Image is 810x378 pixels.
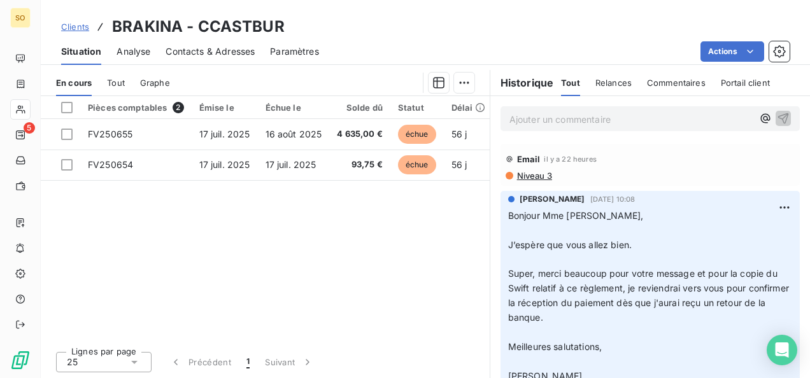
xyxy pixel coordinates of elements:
h3: BRAKINA - CCASTBUR [112,15,285,38]
span: [DATE] 10:08 [590,195,636,203]
span: [PERSON_NAME] [520,193,585,205]
span: 17 juil. 2025 [199,129,250,139]
span: Paramètres [270,45,319,58]
div: Pièces comptables [88,102,184,113]
span: 56 j [451,129,467,139]
div: Open Intercom Messenger [767,335,797,365]
span: 5 [24,122,35,134]
button: Actions [700,41,764,62]
span: 1 [246,356,250,368]
button: 1 [239,349,257,375]
span: Relances [595,78,632,88]
span: Portail client [721,78,770,88]
span: 56 j [451,159,467,170]
div: Émise le [199,102,250,113]
span: FV250655 [88,129,132,139]
button: Précédent [162,349,239,375]
span: 17 juil. 2025 [266,159,316,170]
div: Solde dû [337,102,383,113]
img: Logo LeanPay [10,350,31,370]
span: Graphe [140,78,170,88]
span: Super, merci beaucoup pour votre message et pour la copie du Swift relatif à ce règlement, je rev... [508,268,792,323]
span: Tout [561,78,580,88]
span: 17 juil. 2025 [199,159,250,170]
span: Bonjour Mme [PERSON_NAME], [508,210,644,221]
div: Statut [398,102,436,113]
span: Email [517,154,541,164]
h6: Historique [490,75,554,90]
span: Commentaires [647,78,706,88]
div: Délai [451,102,486,113]
span: Niveau 3 [516,171,552,181]
button: Suivant [257,349,322,375]
span: 25 [67,356,78,368]
div: SO [10,8,31,28]
span: 2 [173,102,184,113]
span: 16 août 2025 [266,129,322,139]
span: Tout [107,78,125,88]
span: Situation [61,45,101,58]
span: échue [398,155,436,174]
span: FV250654 [88,159,133,170]
div: Échue le [266,102,322,113]
span: il y a 22 heures [544,155,596,163]
span: 4 635,00 € [337,128,383,141]
span: Contacts & Adresses [166,45,255,58]
span: échue [398,125,436,144]
span: J’espère que vous allez bien. [508,239,632,250]
span: Meilleures salutations, [508,341,602,352]
span: 93,75 € [337,158,383,171]
span: Analyse [117,45,150,58]
span: Clients [61,22,89,32]
span: En cours [56,78,92,88]
a: Clients [61,20,89,33]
